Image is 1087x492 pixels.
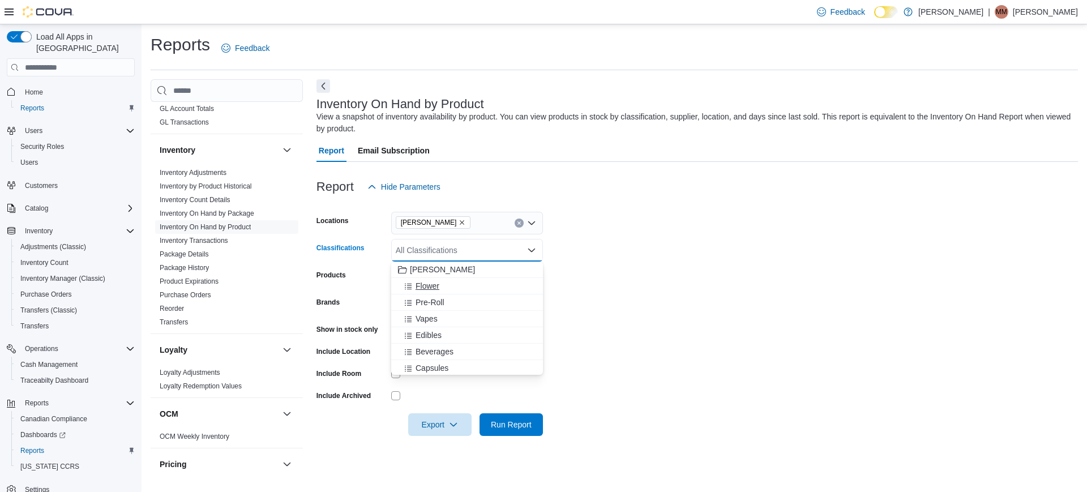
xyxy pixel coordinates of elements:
[23,6,74,18] img: Cova
[151,33,210,56] h1: Reports
[995,5,1008,19] div: Monserrat Martinez
[316,216,349,225] label: Locations
[160,382,242,390] a: Loyalty Redemption Values
[358,139,430,162] span: Email Subscription
[415,413,465,436] span: Export
[160,344,187,356] h3: Loyalty
[2,123,139,139] button: Users
[11,302,139,318] button: Transfers (Classic)
[16,140,69,153] a: Security Roles
[20,414,87,423] span: Canadian Compliance
[160,277,219,286] span: Product Expirations
[160,408,278,420] button: OCM
[16,374,135,387] span: Traceabilty Dashboard
[20,158,38,167] span: Users
[160,369,220,377] a: Loyalty Adjustments
[16,412,135,426] span: Canadian Compliance
[316,298,340,307] label: Brands
[160,237,228,245] a: Inventory Transactions
[11,459,139,474] button: [US_STATE] CCRS
[160,368,220,377] span: Loyalty Adjustments
[217,37,274,59] a: Feedback
[20,242,86,251] span: Adjustments (Classic)
[391,344,543,360] button: Beverages
[812,1,870,23] a: Feedback
[1013,5,1078,19] p: [PERSON_NAME]
[396,216,471,229] span: Kush Korner Cannabis
[2,341,139,357] button: Operations
[20,290,72,299] span: Purchase Orders
[391,360,543,377] button: Capsules
[25,181,58,190] span: Customers
[316,180,354,194] h3: Report
[160,144,195,156] h3: Inventory
[20,322,49,331] span: Transfers
[515,219,524,228] button: Clear input
[20,396,53,410] button: Reports
[391,262,543,278] button: [PERSON_NAME]
[160,304,184,313] span: Reorder
[527,219,536,228] button: Open list of options
[391,278,543,294] button: Flower
[160,169,226,177] a: Inventory Adjustments
[160,408,178,420] h3: OCM
[16,101,49,115] a: Reports
[2,223,139,239] button: Inventory
[11,373,139,388] button: Traceabilty Dashboard
[160,209,254,218] span: Inventory On Hand by Package
[20,446,44,455] span: Reports
[11,100,139,116] button: Reports
[160,250,209,259] span: Package Details
[16,358,135,371] span: Cash Management
[416,330,442,341] span: Edibles
[11,318,139,334] button: Transfers
[491,419,532,430] span: Run Report
[416,346,453,357] span: Beverages
[11,139,139,155] button: Security Roles
[480,413,543,436] button: Run Report
[319,139,344,162] span: Report
[160,182,252,190] a: Inventory by Product Historical
[25,88,43,97] span: Home
[160,344,278,356] button: Loyalty
[16,444,49,457] a: Reports
[391,294,543,311] button: Pre-Roll
[160,318,188,327] span: Transfers
[16,428,135,442] span: Dashboards
[20,306,77,315] span: Transfers (Classic)
[16,272,135,285] span: Inventory Manager (Classic)
[401,217,457,228] span: [PERSON_NAME]
[25,399,49,408] span: Reports
[16,460,84,473] a: [US_STATE] CCRS
[25,226,53,236] span: Inventory
[2,83,139,100] button: Home
[16,156,135,169] span: Users
[16,412,92,426] a: Canadian Compliance
[316,97,484,111] h3: Inventory On Hand by Product
[16,256,73,269] a: Inventory Count
[11,239,139,255] button: Adjustments (Classic)
[20,104,44,113] span: Reports
[11,286,139,302] button: Purchase Orders
[16,428,70,442] a: Dashboards
[160,118,209,127] span: GL Transactions
[11,427,139,443] a: Dashboards
[160,305,184,313] a: Reorder
[11,411,139,427] button: Canadian Compliance
[16,319,135,333] span: Transfers
[874,18,875,19] span: Dark Mode
[20,224,57,238] button: Inventory
[25,344,58,353] span: Operations
[20,376,88,385] span: Traceabilty Dashboard
[391,311,543,327] button: Vapes
[160,432,229,441] span: OCM Weekly Inventory
[16,374,93,387] a: Traceabilty Dashboard
[20,430,66,439] span: Dashboards
[11,155,139,170] button: Users
[16,303,135,317] span: Transfers (Classic)
[316,243,365,253] label: Classifications
[11,255,139,271] button: Inventory Count
[20,342,63,356] button: Operations
[160,250,209,258] a: Package Details
[20,85,48,99] a: Home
